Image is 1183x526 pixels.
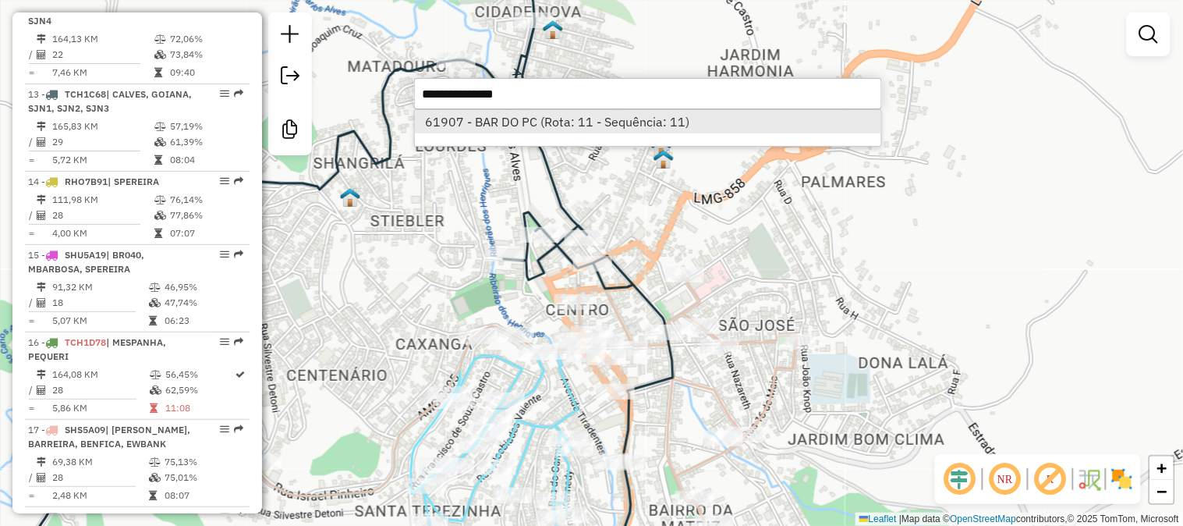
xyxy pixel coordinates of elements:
[149,473,161,482] i: % de utilização da cubagem
[37,195,46,204] i: Distância Total
[51,367,149,382] td: 164,08 KM
[274,60,306,95] a: Exportar sessão
[37,283,46,292] i: Distância Total
[65,249,106,261] span: SHU5A19
[165,382,235,398] td: 62,59%
[234,250,243,259] em: Rota exportada
[220,176,229,186] em: Opções
[28,511,147,523] span: 18 -
[165,400,235,416] td: 11:08
[37,386,46,395] i: Total de Atividades
[220,250,229,259] em: Opções
[37,137,46,147] i: Total de Atividades
[234,512,243,521] em: Rota exportada
[169,152,243,168] td: 08:04
[220,337,229,347] em: Opções
[415,110,881,133] ul: Option List
[651,137,671,157] img: RN 311 SJN
[154,211,166,220] i: % de utilização da cubagem
[104,511,147,523] span: | SPEDRO
[274,114,306,149] a: Criar modelo
[65,336,106,348] span: TCH1D78
[154,34,166,44] i: % de utilização do peso
[51,454,148,470] td: 69,38 KM
[51,470,148,485] td: 28
[51,65,154,80] td: 7,46 KM
[154,68,162,77] i: Tempo total em rota
[37,370,46,379] i: Distância Total
[164,295,243,311] td: 47,74%
[1150,457,1174,480] a: Zoom in
[164,470,243,485] td: 75,01%
[1157,482,1167,501] span: −
[154,122,166,131] i: % de utilização do peso
[1157,458,1167,478] span: +
[234,176,243,186] em: Rota exportada
[149,491,157,500] i: Tempo total em rota
[65,424,105,435] span: SHS5A09
[169,134,243,150] td: 61,39%
[986,460,1024,498] span: Ocultar NR
[859,514,897,524] a: Leaflet
[543,20,563,40] img: RN SJN04
[154,229,162,238] i: Tempo total em rota
[65,511,104,523] span: PZV7529
[951,514,1017,524] a: OpenStreetMap
[51,134,154,150] td: 29
[149,283,161,292] i: % de utilização do peso
[164,488,243,503] td: 08:07
[28,295,36,311] td: /
[28,134,36,150] td: /
[154,155,162,165] i: Tempo total em rota
[150,403,158,413] i: Tempo total em rota
[51,313,148,329] td: 5,07 KM
[28,313,36,329] td: =
[51,382,149,398] td: 28
[164,313,243,329] td: 06:23
[28,249,144,275] span: 15 -
[108,176,159,187] span: | SPEREIRA
[149,298,161,307] i: % de utilização da cubagem
[51,226,154,241] td: 4,00 KM
[653,149,674,169] img: RN SJN03
[154,137,166,147] i: % de utilização da cubagem
[149,457,161,467] i: % de utilização do peso
[220,89,229,98] em: Opções
[28,47,36,62] td: /
[169,208,243,223] td: 77,86%
[164,454,243,470] td: 75,13%
[28,176,159,187] span: 14 -
[154,195,166,204] i: % de utilização do peso
[28,336,166,362] span: 16 -
[37,211,46,220] i: Total de Atividades
[37,34,46,44] i: Distância Total
[154,50,166,59] i: % de utilização da cubagem
[28,470,36,485] td: /
[28,152,36,168] td: =
[51,488,148,503] td: 2,48 KM
[220,512,229,521] em: Opções
[28,400,36,416] td: =
[28,226,36,241] td: =
[165,367,235,382] td: 56,45%
[236,370,246,379] i: Rota otimizada
[1150,480,1174,503] a: Zoom out
[169,119,243,134] td: 57,19%
[28,382,36,398] td: /
[234,89,243,98] em: Rota exportada
[1032,460,1069,498] span: Exibir rótulo
[164,279,243,295] td: 46,95%
[37,298,46,307] i: Total de Atividades
[169,226,243,241] td: 07:07
[37,50,46,59] i: Total de Atividades
[28,424,190,450] span: 17 -
[169,192,243,208] td: 76,14%
[51,152,154,168] td: 5,72 KM
[234,425,243,434] em: Rota exportada
[169,47,243,62] td: 73,84%
[37,122,46,131] i: Distância Total
[51,295,148,311] td: 18
[28,88,192,114] span: | CALVES, GOIANA, SJN1, SJN2, SJN3
[51,31,154,47] td: 164,13 KM
[899,514,901,524] span: |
